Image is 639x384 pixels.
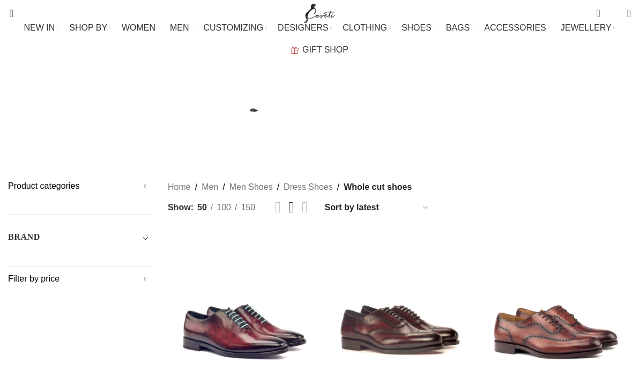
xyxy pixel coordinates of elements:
img: Longwing Blucher [249,104,259,113]
a: Oxford Shoes [454,95,515,122]
span: WOMEN [122,23,155,33]
a: WOMEN [122,17,159,39]
span: Monk strap shoes [359,104,438,114]
a: Search [3,3,13,24]
a: Grid view 4 [302,200,308,215]
span: Longwing Blucher [263,104,344,114]
a: Derby shoes [127,95,181,122]
a: 100 [213,201,235,215]
img: GiftBag [291,47,299,54]
span: 0 [611,11,619,19]
span: SHOES [402,23,432,33]
span: SHOP BY [69,23,107,33]
div: My Wishlist [608,3,619,24]
a: Hand Made Patina Whole Cut Shoe [168,231,320,383]
a: GIFT SHOP [291,39,348,61]
span: CUSTOMIZING [203,23,263,33]
div: Main navigation [3,17,636,61]
a: MEN [170,17,192,39]
a: JEWELLERY [561,17,615,39]
span: Whole cut shoes [344,180,412,194]
a: Longwing Blucher [249,95,344,122]
span: CLOTHING [343,23,387,33]
a: NEW IN [24,17,59,39]
span: MEN [170,23,189,33]
a: Whole cut shoes [283,122,356,149]
a: Home [168,180,191,194]
a: 0 [591,3,605,24]
a: ACCESSORIES [484,17,550,39]
a: Grid view 2 [275,200,281,215]
span: JEWELLERY [561,23,612,33]
a: Men [202,180,218,194]
a: BAGS [446,17,473,39]
a: 50 [194,201,211,215]
h5: BRAND [8,231,40,243]
a: CLOTHING [343,17,391,39]
a: Hand Made Patina Whole Cut Shoe [323,231,475,383]
a: DESIGNERS [278,17,332,39]
a: CUSTOMIZING [203,17,267,39]
span: Derby shoes [127,104,181,114]
span: 50 [197,203,207,212]
a: Saddle Shoes [531,95,590,122]
a: 150 [237,201,259,215]
nav: Breadcrumb [168,180,412,194]
span: 100 [217,203,231,212]
span: 0 [597,5,605,13]
a: Hand Made Patina Whole Cut Shoe [479,231,631,383]
a: Site logo [302,8,338,17]
a: Men Shoes [229,180,273,194]
div: Toggle filter [8,231,152,250]
a: Go back [205,65,232,86]
span: Oxford Shoes [454,104,515,114]
a: Brogue shoes [49,95,110,122]
span: Loafers [197,104,233,114]
h5: Filter by price [8,273,152,285]
a: Dress Shoes [284,180,333,194]
span: GIFT SHOP [302,45,348,55]
a: Monk strap shoes [359,95,438,122]
span: NEW IN [24,23,55,33]
span: ACCESSORIES [484,23,546,33]
a: SHOP BY [69,17,111,39]
span: DESIGNERS [278,23,328,33]
a: Grid view 3 [288,200,294,215]
span: Brogue shoes [49,104,110,114]
span: Show [168,201,194,215]
a: SHOES [402,17,435,39]
span: 150 [241,203,255,212]
span: Whole cut shoes [283,130,356,141]
span: BAGS [446,23,470,33]
h5: Product categories [8,180,152,192]
select: Shop order [323,200,430,215]
a: Loafers [197,95,233,122]
h1: Whole cut shoes [232,62,406,90]
span: Saddle Shoes [531,104,590,114]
